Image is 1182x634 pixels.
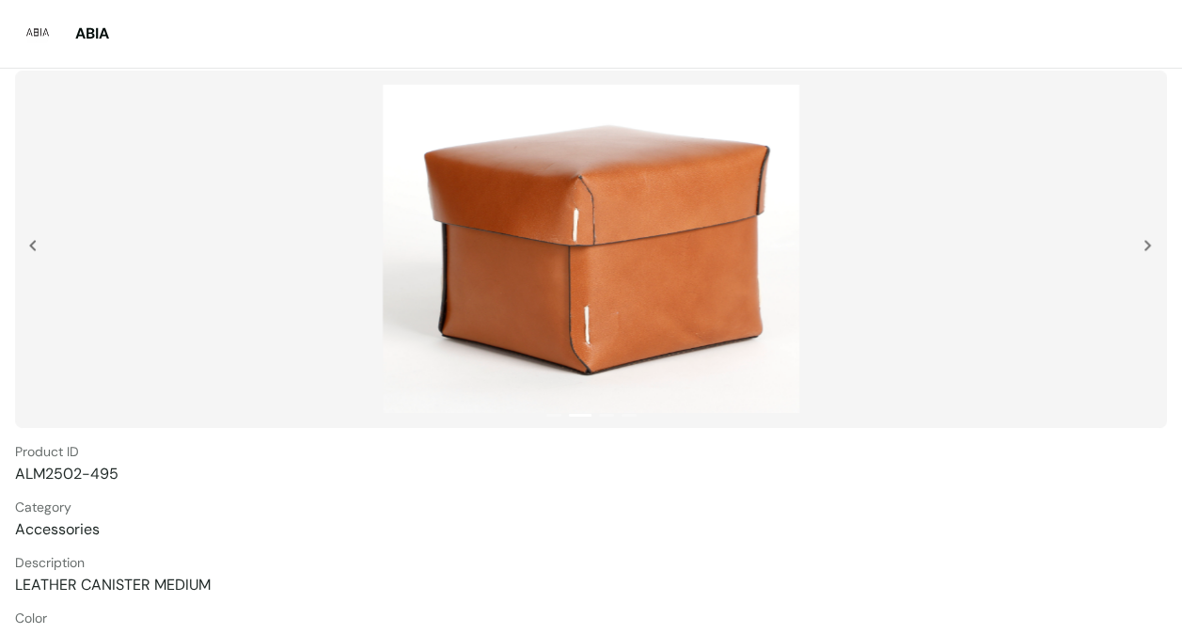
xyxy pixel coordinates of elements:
span: LEATHER CANISTER MEDIUM [15,575,1167,594]
button: 3 [599,414,614,417]
button: 4 [622,414,637,417]
button: 1 [546,414,561,417]
span: Category [15,499,1167,515]
span: Description [15,554,1167,571]
span: ALM2502-495 [15,464,1167,483]
button: 2 [569,414,591,417]
span: Product ID [15,443,1167,460]
img: 1iXN1vQnL93Sly2tp5gZdOCkLDXXBTSgBZsUPNcHDKDn+5ELF7g1yYvXVEkKmvRWZKcQRrDyOUyzO6P5j+usZkj6Qm3KTBTXX... [1143,240,1151,251]
span: Accessories [15,519,1167,539]
img: 6a906655-104a-4108-8420-5568fa19ca45 [19,15,56,53]
span: Color [15,610,1167,626]
span: ABIA [75,24,109,43]
img: Product images [378,80,803,419]
img: jS538UXRZ47CFcZgAAAABJRU5ErkJggg== [29,240,37,251]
